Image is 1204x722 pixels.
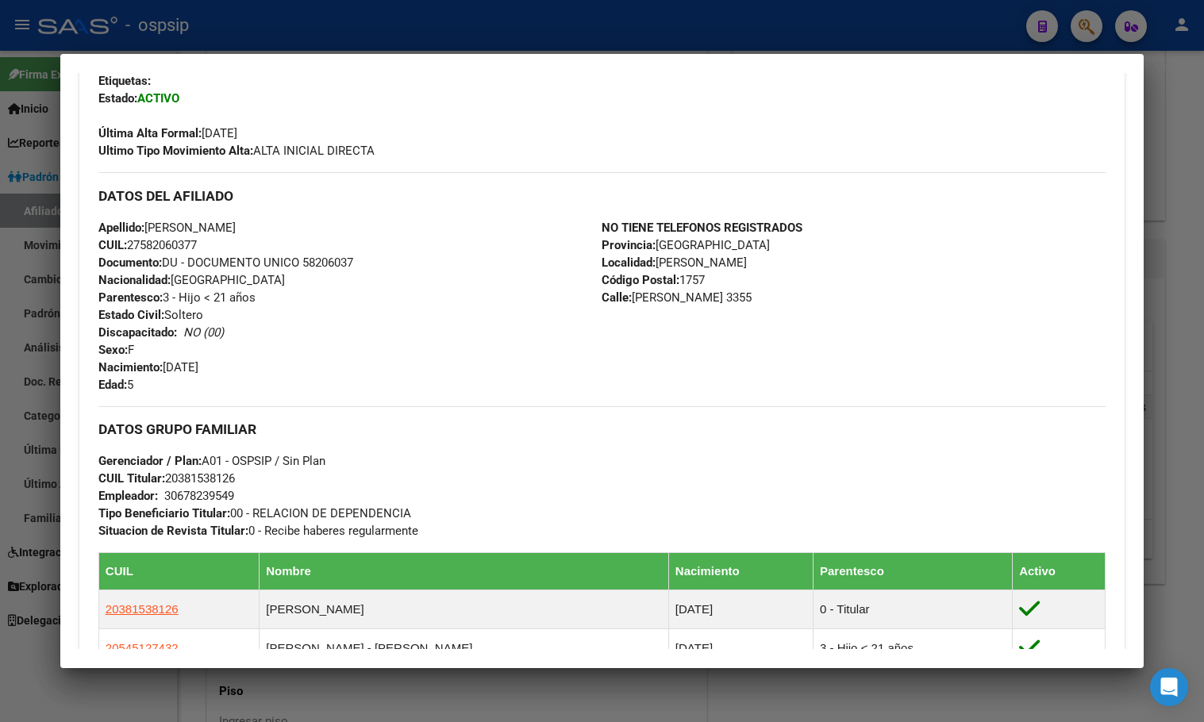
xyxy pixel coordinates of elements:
strong: CUIL: [98,238,127,252]
span: 20381538126 [98,471,235,486]
strong: ACTIVO [137,91,179,106]
strong: Ultimo Tipo Movimiento Alta: [98,144,253,158]
th: CUIL [98,552,259,590]
span: ALTA INICIAL DIRECTA [98,144,375,158]
div: 30678239549 [164,487,234,505]
strong: Nacionalidad: [98,273,171,287]
td: [PERSON_NAME] - [PERSON_NAME] [260,628,669,667]
strong: Provincia: [602,238,656,252]
td: [PERSON_NAME] [260,590,669,628]
strong: Estado Civil: [98,308,164,322]
strong: Localidad: [602,255,656,270]
th: Activo [1013,552,1106,590]
span: 5 [98,378,133,392]
span: 20545127432 [106,641,179,655]
strong: Discapacitado: [98,325,177,340]
strong: Última Alta Formal: [98,126,202,140]
strong: Etiquetas: [98,74,151,88]
th: Nacimiento [668,552,813,590]
strong: Parentesco: [98,290,163,305]
td: [DATE] [668,628,813,667]
h3: DATOS DEL AFILIADO [98,187,1106,205]
span: [GEOGRAPHIC_DATA] [602,238,770,252]
strong: Edad: [98,378,127,392]
strong: Empleador: [98,489,158,503]
th: Nombre [260,552,669,590]
strong: Tipo Beneficiario Titular: [98,506,230,520]
div: Open Intercom Messenger [1150,668,1188,706]
span: [PERSON_NAME] 3355 [602,290,752,305]
strong: Sexo: [98,343,128,357]
span: [DATE] [98,126,237,140]
span: DU - DOCUMENTO UNICO 58206037 [98,255,353,270]
strong: Gerenciador / Plan: [98,454,202,468]
strong: Situacion de Revista Titular: [98,524,248,538]
td: [DATE] [668,590,813,628]
strong: Nacimiento: [98,360,163,374]
span: Soltero [98,308,203,322]
strong: Calle: [602,290,632,305]
strong: CUIL Titular: [98,471,165,486]
h3: DATOS GRUPO FAMILIAR [98,421,1106,438]
span: [PERSON_NAME] [98,221,236,235]
span: 0 - Recibe haberes regularmente [98,524,418,538]
td: 3 - Hijo < 21 años [813,628,1012,667]
strong: Documento: [98,255,162,270]
span: 20381538126 [106,602,179,616]
i: NO (00) [183,325,224,340]
span: [PERSON_NAME] [602,255,747,270]
span: F [98,343,134,357]
strong: NO TIENE TELEFONOS REGISTRADOS [602,221,802,235]
span: 1757 [602,273,705,287]
span: [DATE] [98,360,198,374]
td: 0 - Titular [813,590,1012,628]
th: Parentesco [813,552,1012,590]
strong: Código Postal: [602,273,679,287]
span: 3 - Hijo < 21 años [98,290,256,305]
strong: Estado: [98,91,137,106]
span: A01 - OSPSIP / Sin Plan [98,454,325,468]
strong: Apellido: [98,221,144,235]
span: 27582060377 [98,238,197,252]
span: 00 - RELACION DE DEPENDENCIA [98,506,411,520]
span: [GEOGRAPHIC_DATA] [98,273,285,287]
